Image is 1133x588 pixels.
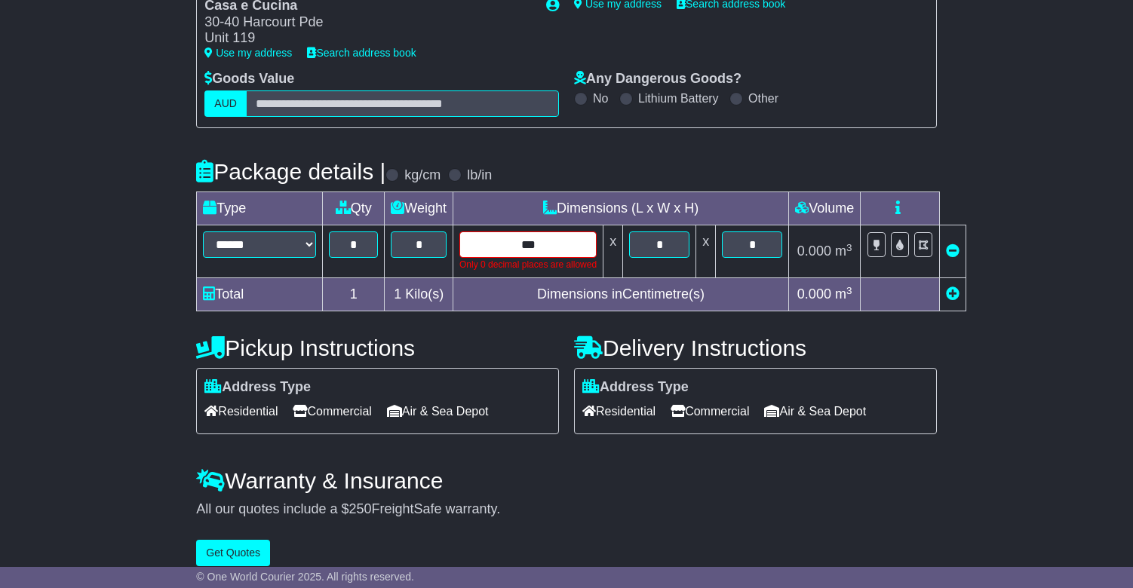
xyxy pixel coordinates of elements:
div: Only 0 decimal places are allowed [459,258,597,271]
a: Search address book [307,47,416,59]
td: Dimensions in Centimetre(s) [453,278,789,311]
span: m [835,243,852,259]
h4: Pickup Instructions [196,335,559,360]
h4: Package details | [196,159,385,184]
label: lb/in [467,167,492,184]
div: All our quotes include a $ FreightSafe warranty. [196,501,936,518]
span: Air & Sea Depot [764,400,866,423]
span: Air & Sea Depot [387,400,489,423]
span: Residential [204,400,278,423]
h4: Delivery Instructions [574,335,937,360]
td: 1 [323,278,385,311]
span: 1 [394,286,401,302]
td: Weight [385,192,453,225]
td: Kilo(s) [385,278,453,311]
td: Volume [789,192,861,225]
span: 250 [348,501,371,516]
label: Other [748,91,778,106]
sup: 3 [846,242,852,253]
td: Qty [323,192,385,225]
sup: 3 [846,285,852,296]
label: Goods Value [204,71,294,87]
td: x [603,225,623,278]
span: 0.000 [797,243,831,259]
label: Lithium Battery [638,91,719,106]
label: Address Type [582,379,689,396]
span: Commercial [671,400,749,423]
a: Add new item [946,286,960,302]
td: Dimensions (L x W x H) [453,192,789,225]
td: x [696,225,716,278]
label: kg/cm [404,167,441,184]
a: Remove this item [946,243,960,259]
a: Use my address [204,47,292,59]
label: No [593,91,608,106]
span: © One World Courier 2025. All rights reserved. [196,571,414,583]
div: 30-40 Harcourt Pde [204,14,531,31]
label: AUD [204,90,247,117]
span: Commercial [293,400,371,423]
span: m [835,286,852,302]
span: 0.000 [797,286,831,302]
button: Get Quotes [196,540,270,566]
h4: Warranty & Insurance [196,468,936,493]
label: Address Type [204,379,311,396]
label: Any Dangerous Goods? [574,71,742,87]
td: Type [197,192,323,225]
div: Unit 119 [204,30,531,47]
span: Residential [582,400,656,423]
td: Total [197,278,323,311]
